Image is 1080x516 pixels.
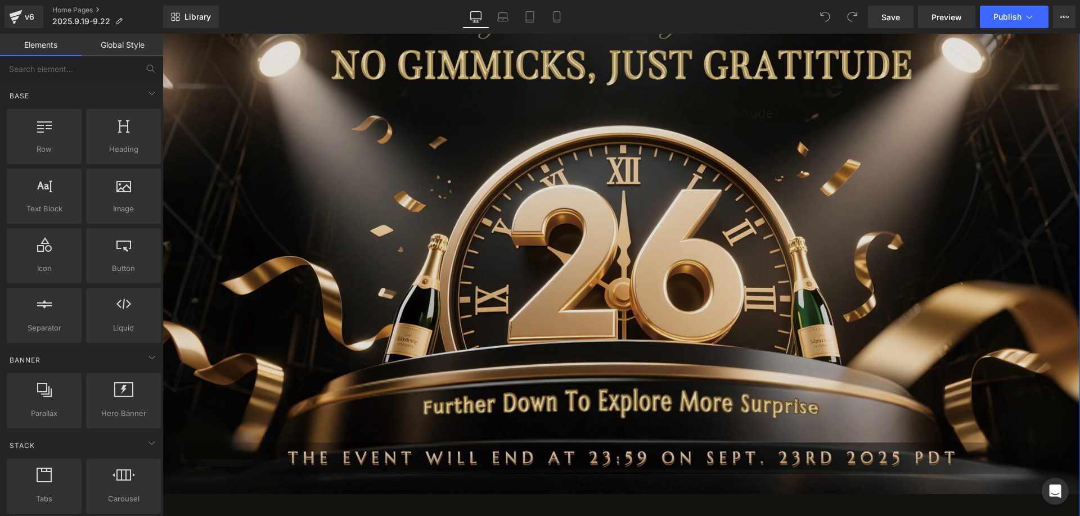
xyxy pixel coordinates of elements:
span: Hero Banner [89,408,157,419]
span: Icon [10,262,78,274]
div: Open Intercom Messenger [1042,478,1069,505]
span: Button [89,262,157,274]
span: Separator [10,322,78,334]
span: Image [89,203,157,215]
span: Liquid [89,322,157,334]
button: Undo [814,6,836,28]
a: Home Pages [52,6,163,15]
span: Stack [8,440,36,451]
button: Redo [841,6,863,28]
a: New Library [163,6,219,28]
span: Save [881,11,900,23]
a: Laptop [489,6,516,28]
span: Carousel [89,493,157,505]
a: Tablet [516,6,543,28]
span: Tabs [10,493,78,505]
span: Row [10,143,78,155]
span: Heading [89,143,157,155]
div: v6 [22,10,37,24]
a: Preview [918,6,975,28]
span: 2025.9.19-9.22 [52,17,110,26]
span: Parallax [10,408,78,419]
span: Publish [993,12,1021,21]
span: Preview [931,11,962,23]
span: Base [8,90,30,101]
span: Banner [8,355,42,365]
a: Mobile [543,6,570,28]
button: Publish [980,6,1048,28]
a: Desktop [462,6,489,28]
button: More [1053,6,1075,28]
a: v6 [4,6,43,28]
span: Text Block [10,203,78,215]
span: Library [184,12,211,22]
a: Global Style [82,34,163,56]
